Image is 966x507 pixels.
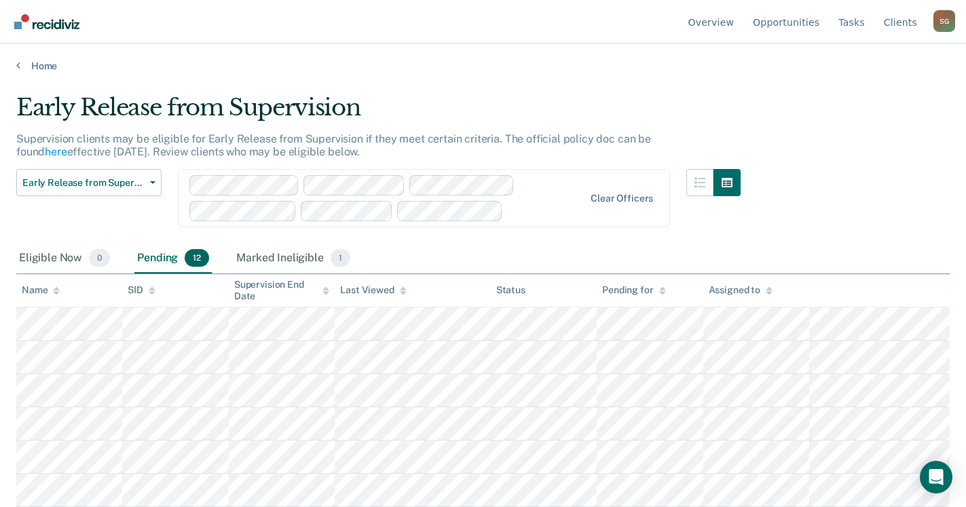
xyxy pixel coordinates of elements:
a: Home [16,60,950,72]
a: here [45,145,67,158]
div: Status [496,284,525,296]
div: Pending12 [134,244,212,274]
p: Supervision clients may be eligible for Early Release from Supervision if they meet certain crite... [16,132,651,158]
div: Eligible Now0 [16,244,113,274]
span: 0 [89,249,110,267]
span: Early Release from Supervision [22,177,145,189]
div: Early Release from Supervision [16,94,741,132]
div: Assigned to [709,284,773,296]
button: Early Release from Supervision [16,169,162,196]
button: Profile dropdown button [933,10,955,32]
div: SID [128,284,155,296]
div: Open Intercom Messenger [920,461,952,493]
div: Supervision End Date [234,279,329,302]
img: Recidiviz [14,14,79,29]
span: 1 [331,249,350,267]
span: 12 [185,249,209,267]
div: Clear officers [591,193,653,204]
div: Name [22,284,60,296]
div: Last Viewed [340,284,406,296]
div: Pending for [602,284,665,296]
div: Marked Ineligible1 [234,244,353,274]
div: S G [933,10,955,32]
